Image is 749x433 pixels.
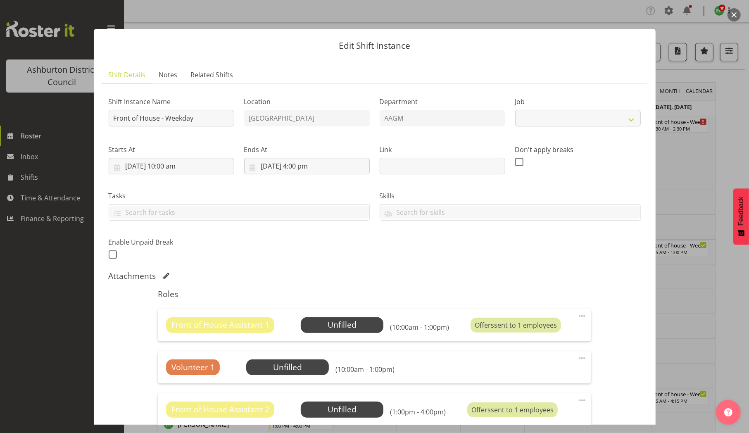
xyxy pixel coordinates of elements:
span: Shift Details [109,70,146,80]
input: Search for skills [380,206,640,219]
label: Starts At [109,145,234,155]
label: Link [380,145,505,155]
p: Edit Shift Instance [102,41,647,50]
label: Department [380,97,505,107]
h6: (10:00am - 1:00pm) [390,323,449,331]
h5: Attachments [109,271,156,281]
span: Offers [471,405,491,414]
button: Feedback - Show survey [733,188,749,245]
span: Notes [159,70,178,80]
input: Click to select... [109,158,234,174]
span: Front of House Assistant 1 [171,319,269,331]
span: Unfilled [328,319,357,330]
label: Skills [380,191,641,201]
label: Job [515,97,641,107]
label: Ends At [244,145,370,155]
div: sent to 1 employees [471,318,561,333]
span: Unfilled [273,362,302,373]
input: Shift Instance Name [109,110,234,126]
span: Feedback [737,197,745,226]
h6: (1:00pm - 4:00pm) [390,408,446,416]
h6: (10:00am - 1:00pm) [335,365,395,374]
div: sent to 1 employees [467,402,558,417]
label: Shift Instance Name [109,97,234,107]
span: Offers [475,321,494,330]
label: Don't apply breaks [515,145,641,155]
input: Search for tasks [109,206,369,219]
label: Enable Unpaid Break [109,237,234,247]
img: help-xxl-2.png [724,408,732,416]
label: Location [244,97,370,107]
input: Click to select... [244,158,370,174]
span: Unfilled [328,404,357,415]
label: Tasks [109,191,370,201]
span: Front of House Assistant 2 [171,404,269,416]
span: Volunteer 1 [171,362,215,374]
h5: Roles [158,289,591,299]
span: Related Shifts [191,70,233,80]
